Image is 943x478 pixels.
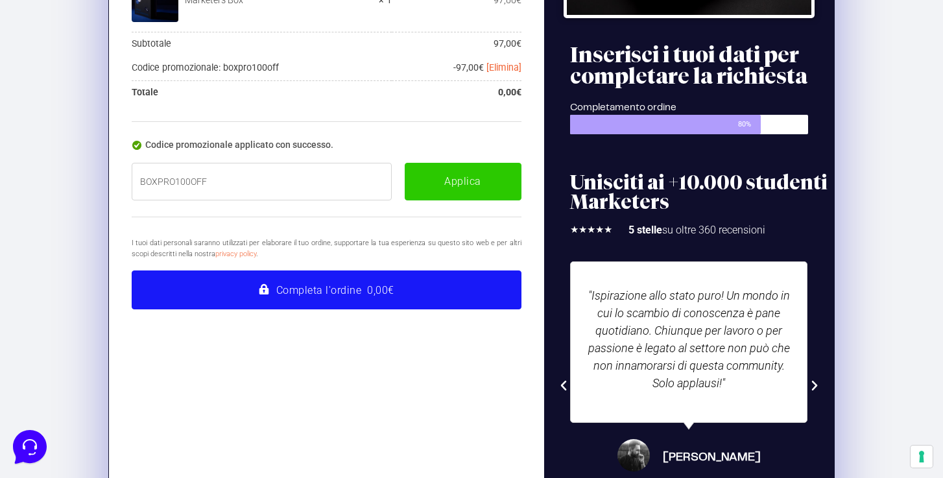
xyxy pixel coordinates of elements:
th: Codice promozionale: boxpro100off [132,56,392,81]
td: - [392,56,521,81]
img: dark [21,73,47,99]
span: € [516,38,521,49]
bdi: 97,00 [494,38,521,49]
button: Home [10,359,90,388]
bdi: 0,00 [498,87,521,97]
button: Le tue preferenze relative al consenso per le tecnologie di tracciamento [911,446,933,468]
i: ★ [595,222,604,237]
span: € [516,87,521,97]
span: Completamento ordine [570,103,676,112]
a: Apri Centro Assistenza [138,161,239,171]
iframe: Customerly Messenger Launcher [10,427,49,466]
th: Subtotale [132,32,392,56]
i: ★ [579,222,587,237]
button: Messaggi [90,359,170,388]
input: Cerca un articolo... [29,189,212,202]
img: dark [62,73,88,99]
span: Inizia una conversazione [84,117,191,127]
p: "Ispirazione allo stato puro! Un mondo in cui lo scambio di conoscenza è pane quotidiano. Chiunqu... [584,287,794,392]
div: Next slide [808,379,821,392]
div: 5/5 [570,222,612,237]
i: ★ [570,222,579,237]
h2: Unisciti ai +10.000 studenti Marketers [570,173,828,212]
a: Rimuovi il codice promozionale boxpro100off [486,62,521,73]
i: ★ [604,222,612,237]
div: Previous slide [557,379,570,392]
p: Messaggi [112,377,147,388]
img: Antonio Leone [617,439,650,472]
h2: Ciao da Marketers 👋 [10,10,218,31]
p: I tuoi dati personali saranno utilizzati per elaborare il tuo ordine, supportare la tua esperienz... [132,238,521,259]
h2: Inserisci i tuoi dati per completare la richiesta [570,44,828,87]
button: Inizia una conversazione [21,109,239,135]
p: Aiuto [200,377,219,388]
span: 97,00 [456,62,484,73]
p: Home [39,377,61,388]
button: Aiuto [169,359,249,388]
i: ★ [587,222,595,237]
div: Codice promozionale applicato con successo. [132,138,521,163]
button: Completa l'ordine 0,00€ [132,270,521,309]
img: dark [42,73,67,99]
span: € [479,62,484,73]
a: privacy policy [215,250,256,258]
span: Le tue conversazioni [21,52,110,62]
th: Totale [132,80,392,105]
button: Applica [405,163,521,200]
span: [PERSON_NAME] [663,449,761,466]
span: Trova una risposta [21,161,101,171]
span: 80% [738,115,761,134]
input: Coupon [132,163,392,200]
